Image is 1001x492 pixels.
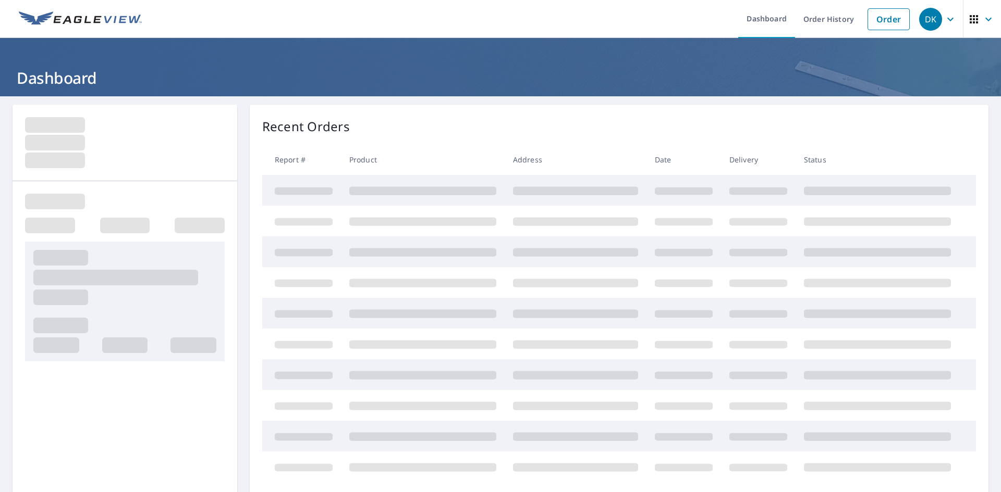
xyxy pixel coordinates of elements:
th: Address [505,144,646,175]
a: Order [868,8,910,30]
p: Recent Orders [262,117,350,136]
div: DK [919,8,942,31]
th: Status [796,144,959,175]
h1: Dashboard [13,67,988,89]
th: Delivery [721,144,796,175]
th: Report # [262,144,341,175]
th: Date [646,144,721,175]
th: Product [341,144,505,175]
img: EV Logo [19,11,142,27]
